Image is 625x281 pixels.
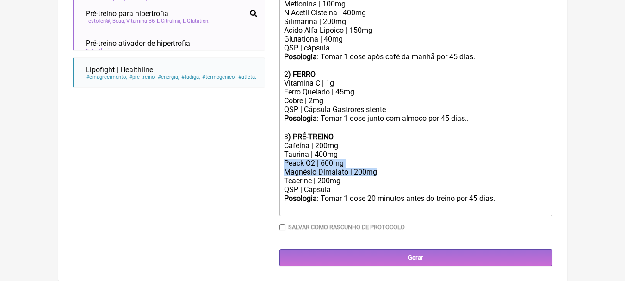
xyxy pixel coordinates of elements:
div: Magnésio Dimalato | 200mg [284,168,547,176]
strong: Posologia [284,52,317,61]
span: Pré-treino ativador de hipertrofia [86,39,190,48]
strong: ) FERRO [288,70,316,79]
div: : Tomar 1 dose 20 minutos antes do treino por 45 dias. ㅤ [284,194,547,212]
strong: ) PRÉ-TREINO [288,132,334,141]
span: pré-treino [129,74,156,80]
div: Cafeína | 200mg [284,141,547,150]
div: Teacrine | 200mg [284,176,547,185]
span: atleta [238,74,257,80]
span: energia [157,74,179,80]
strong: Posologia [284,194,317,203]
input: Gerar [279,249,552,266]
div: Peack O2 | 600mg [284,159,547,168]
strong: Posologia [284,114,317,123]
label: Salvar como rascunho de Protocolo [288,224,405,231]
div: Silimarina | 200mg Acido Alfa Lipoico | 150mg Glutationa | 40mg [284,17,547,44]
span: L-Citrulina [157,18,181,24]
span: Bcaa [112,18,125,24]
div: : Tomar 1 dose junto com almoço por 45 dias.. ㅤ [284,114,547,132]
div: 3 [284,132,547,141]
div: QSP | Cápsula Gastroresistente [284,105,547,114]
div: N Acetil Cisteina | 400mg [284,8,547,17]
span: termogênico [202,74,236,80]
span: Lipofight | Healthline [86,65,153,74]
div: Vitamina C | 1g [284,79,547,87]
div: Cobre | 2mg [284,96,547,105]
span: Pré-treino para hipertrofia [86,9,168,18]
div: Ferro Quelado | 45mg [284,87,547,96]
span: L-Glutation [183,18,210,24]
span: Testofen® [86,18,111,24]
span: fadiga [181,74,200,80]
span: Beta-Alanina [86,48,116,54]
span: Vitamina B6 [126,18,155,24]
div: QSP | Cápsula [284,185,547,194]
span: emagrecimento [86,74,127,80]
div: Taurina | 400mg [284,150,547,159]
div: QSP | cápsula : Tomar 1 dose após café da manhã por 45 dias. 2 [284,44,547,79]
